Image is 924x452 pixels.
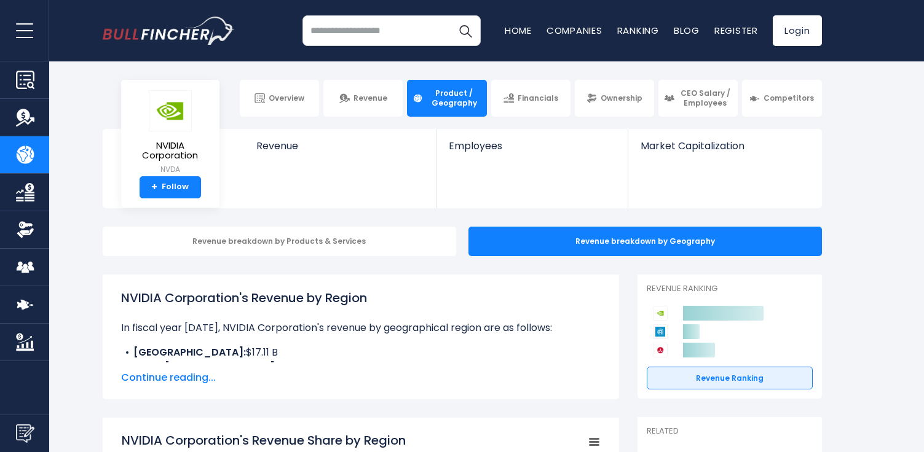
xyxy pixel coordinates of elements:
[653,324,668,339] img: Applied Materials competitors logo
[647,426,813,437] p: Related
[103,17,235,45] img: bullfincher logo
[121,360,601,375] li: $7.88 B
[131,141,210,161] span: NVIDIA Corporation
[518,93,558,103] span: Financials
[323,80,403,117] a: Revenue
[16,220,34,239] img: Ownership
[714,24,758,37] a: Register
[121,321,601,335] p: In fiscal year [DATE], NVIDIA Corporation's revenue by geographical region are as follows:
[121,432,405,449] tspan: NVIDIA Corporation's Revenue Share by Region
[353,93,387,103] span: Revenue
[641,140,808,152] span: Market Capitalization
[151,182,157,193] strong: +
[427,88,481,107] span: Product / Geography
[103,227,456,256] div: Revenue breakdown by Products & Services
[133,345,246,359] b: [GEOGRAPHIC_DATA]:
[133,360,277,374] b: Other [GEOGRAPHIC_DATA]:
[244,129,436,173] a: Revenue
[269,93,304,103] span: Overview
[647,367,813,390] a: Revenue Ranking
[678,88,732,107] span: CEO Salary / Employees
[575,80,654,117] a: Ownership
[450,15,481,46] button: Search
[240,80,319,117] a: Overview
[121,289,601,307] h1: NVIDIA Corporation's Revenue by Region
[773,15,822,46] a: Login
[601,93,642,103] span: Ownership
[256,140,424,152] span: Revenue
[617,24,659,37] a: Ranking
[407,80,486,117] a: Product / Geography
[628,129,820,173] a: Market Capitalization
[103,17,235,45] a: Go to homepage
[468,227,822,256] div: Revenue breakdown by Geography
[674,24,700,37] a: Blog
[653,306,668,321] img: NVIDIA Corporation competitors logo
[647,284,813,294] p: Revenue Ranking
[658,80,738,117] a: CEO Salary / Employees
[449,140,615,152] span: Employees
[547,24,602,37] a: Companies
[505,24,532,37] a: Home
[764,93,814,103] span: Competitors
[130,90,210,176] a: NVIDIA Corporation NVDA
[436,129,628,173] a: Employees
[131,164,210,175] small: NVDA
[121,370,601,385] span: Continue reading...
[491,80,571,117] a: Financials
[653,343,668,357] img: Broadcom competitors logo
[742,80,821,117] a: Competitors
[121,345,601,360] li: $17.11 B
[140,176,201,198] a: +Follow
